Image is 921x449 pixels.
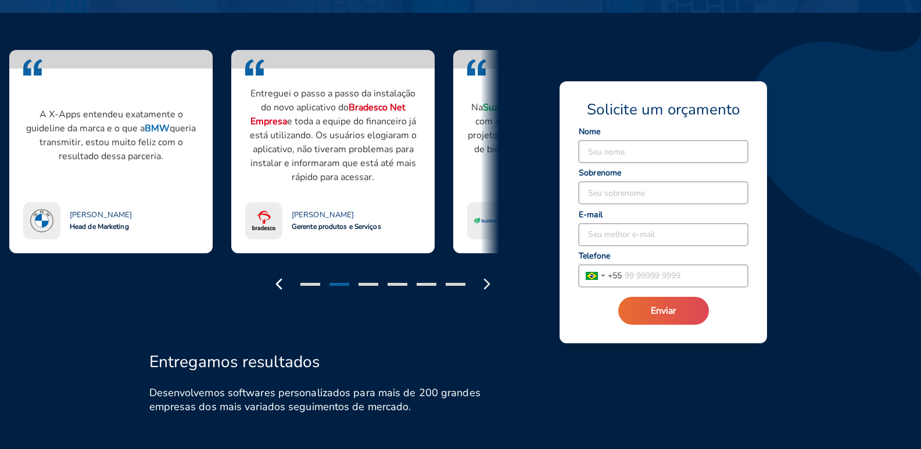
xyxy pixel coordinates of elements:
span: Gerente produtos e Serviços [292,222,381,231]
input: Seu sobrenome [579,182,748,204]
span: [PERSON_NAME] [292,210,354,220]
h6: Desenvolvemos softwares personalizados para mais de 200 grandes empresas dos mais variados seguim... [149,386,492,414]
input: 99 99999 9999 [622,265,748,287]
p: A X-Apps entendeu exatamente o guideline da marca e o que a queria transmitir, estou muito feliz ... [23,107,199,163]
p: Entreguei o passo a passo da instalação do novo aplicativo do e toda a equipe do financeiro já es... [245,87,421,184]
strong: Bradesco Net Empresa [250,101,406,128]
input: Seu melhor e-mail [579,224,748,246]
span: Head de Marketing [70,222,129,231]
h2: Entregamos resultados [149,352,320,372]
span: Enviar [651,304,676,317]
input: Seu nome [579,141,748,163]
strong: BMW [145,122,170,135]
p: Na temos uma excelente parceria com a X-Apps no desenvolvimento de projetos, agora com três siste... [467,100,643,170]
span: + 55 [608,270,622,282]
span: Solicite um orçamento [587,100,740,120]
button: Enviar [618,297,709,325]
span: [PERSON_NAME] [70,210,132,220]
